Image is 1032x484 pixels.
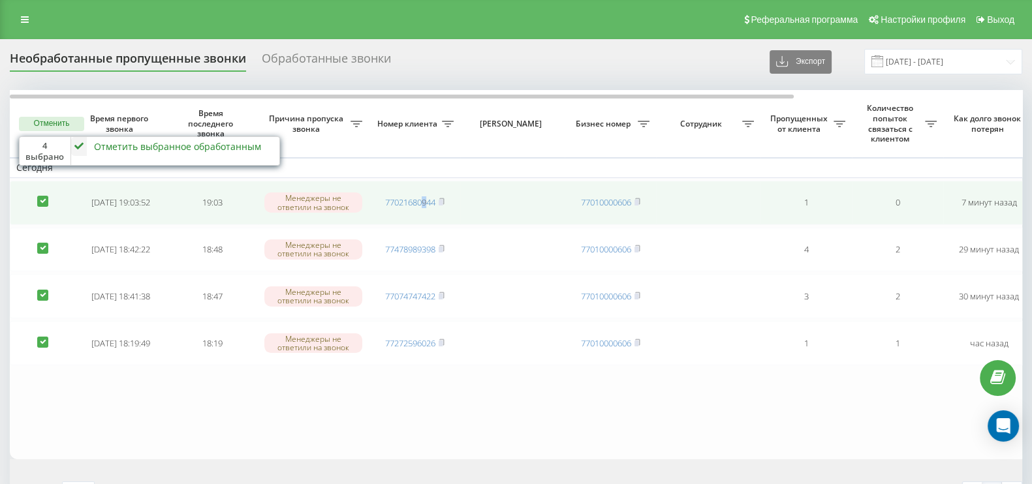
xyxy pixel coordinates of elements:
span: Настройки профиля [881,14,965,25]
span: Выход [987,14,1014,25]
td: 18:48 [166,228,258,272]
td: 1 [760,321,852,365]
a: 77010000606 [581,337,631,349]
div: Менеджеры не ответили на звонок [264,192,362,212]
a: 77478989398 [385,243,435,255]
span: Номер клиента [375,119,442,129]
a: 77010000606 [581,196,631,208]
div: Менеджеры не ответили на звонок [264,239,362,259]
span: Реферальная программа [751,14,858,25]
td: 2 [852,228,943,272]
td: 18:19 [166,321,258,365]
div: Отметить выбранное обработанным [94,140,261,153]
td: 3 [760,274,852,318]
button: Отменить [19,117,84,131]
td: 18:47 [166,274,258,318]
div: Необработанные пропущенные звонки [10,52,246,72]
a: 77272596026 [385,337,435,349]
div: Менеджеры не ответили на звонок [264,333,362,353]
span: Сотрудник [663,119,742,129]
div: Open Intercom Messenger [988,410,1019,442]
a: 77021680944 [385,196,435,208]
div: Менеджеры не ответили на звонок [264,286,362,306]
td: [DATE] 18:41:38 [75,274,166,318]
span: Время последнего звонка [177,108,247,139]
td: 19:03 [166,181,258,225]
td: 2 [852,274,943,318]
div: Обработанные звонки [262,52,391,72]
span: Как долго звонок потерян [954,113,1024,134]
span: [PERSON_NAME] [471,119,554,129]
span: Пропущенных от клиента [767,113,834,134]
td: [DATE] 19:03:52 [75,181,166,225]
td: 1 [760,181,852,225]
div: 4 выбрано [20,137,71,166]
span: Количество попыток связаться с клиентом [858,103,925,144]
td: [DATE] 18:19:49 [75,321,166,365]
button: Экспорт [770,50,832,74]
a: 77010000606 [581,290,631,302]
span: Бизнес номер [571,119,638,129]
td: 4 [760,228,852,272]
td: 1 [852,321,943,365]
span: Причина пропуска звонка [264,113,351,134]
a: 77010000606 [581,243,631,255]
a: 77074747422 [385,290,435,302]
td: [DATE] 18:42:22 [75,228,166,272]
span: Время первого звонка [86,113,156,134]
td: 0 [852,181,943,225]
